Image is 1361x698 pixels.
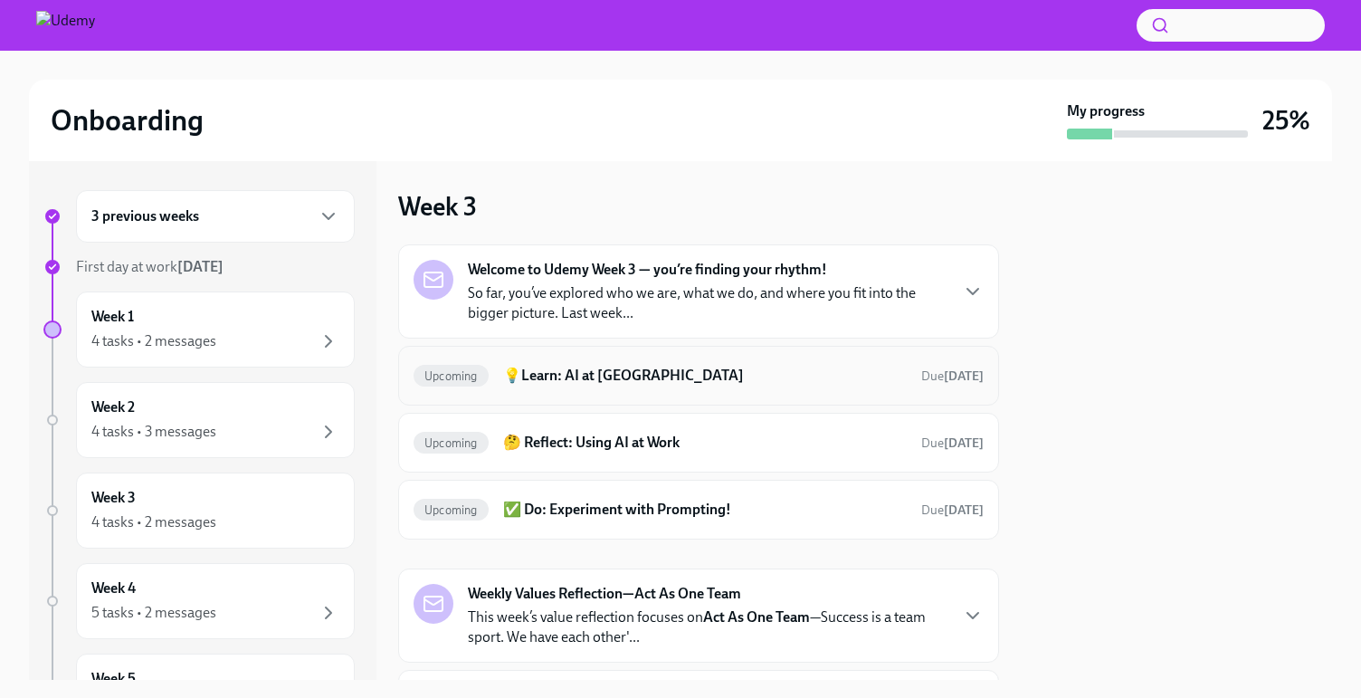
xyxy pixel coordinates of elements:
a: Upcoming💡Learn: AI at [GEOGRAPHIC_DATA]Due[DATE] [414,361,984,390]
a: Week 14 tasks • 2 messages [43,292,355,368]
div: 4 tasks • 2 messages [91,512,216,532]
h6: Week 4 [91,578,136,598]
h6: ✅ Do: Experiment with Prompting! [503,500,907,520]
h6: Week 5 [91,669,136,689]
h6: 💡Learn: AI at [GEOGRAPHIC_DATA] [503,366,907,386]
p: This week’s value reflection focuses on —Success is a team sport. We have each other'... [468,607,947,647]
a: First day at work[DATE] [43,257,355,277]
h3: Week 3 [398,190,477,223]
a: Week 24 tasks • 3 messages [43,382,355,458]
strong: Welcome to Udemy Week 3 — you’re finding your rhythm! [468,260,827,280]
h6: Week 3 [91,488,136,508]
span: Due [921,368,984,384]
h6: 3 previous weeks [91,206,199,226]
div: 4 tasks • 3 messages [91,422,216,442]
div: 3 previous weeks [76,190,355,243]
strong: [DATE] [944,435,984,451]
span: September 6th, 2025 09:00 [921,368,984,385]
h6: Week 2 [91,397,135,417]
span: First day at work [76,258,224,275]
a: Upcoming🤔 Reflect: Using AI at WorkDue[DATE] [414,428,984,457]
a: Upcoming✅ Do: Experiment with Prompting!Due[DATE] [414,495,984,524]
strong: My progress [1067,101,1145,121]
span: Upcoming [414,369,489,383]
strong: [DATE] [944,502,984,518]
span: September 6th, 2025 09:00 [921,502,984,519]
strong: Act As One Team [703,608,810,626]
p: So far, you’ve explored who we are, what we do, and where you fit into the bigger picture. Last w... [468,283,947,323]
h6: 🤔 Reflect: Using AI at Work [503,433,907,453]
img: Udemy [36,11,95,40]
strong: Weekly Values Reflection—Act As One Team [468,584,741,604]
strong: [DATE] [177,258,224,275]
h3: 25% [1262,104,1310,137]
a: Week 34 tasks • 2 messages [43,473,355,549]
span: Due [921,435,984,451]
span: September 6th, 2025 09:00 [921,435,984,452]
div: 5 tasks • 2 messages [91,603,216,623]
div: 4 tasks • 2 messages [91,331,216,351]
strong: [DATE] [944,368,984,384]
h2: Onboarding [51,102,204,139]
h6: Week 1 [91,307,134,327]
span: Upcoming [414,436,489,450]
span: Upcoming [414,503,489,517]
a: Week 45 tasks • 2 messages [43,563,355,639]
span: Due [921,502,984,518]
